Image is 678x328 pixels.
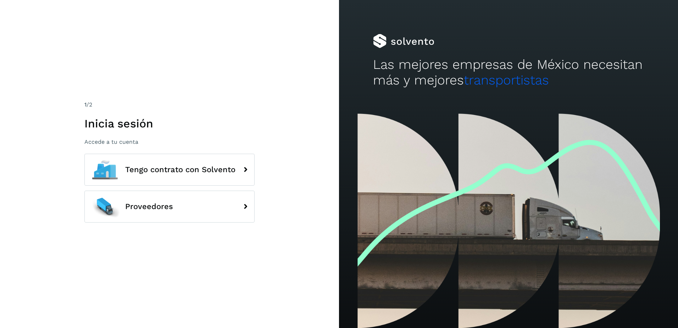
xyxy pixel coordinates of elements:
[84,100,255,109] div: /2
[125,165,235,174] span: Tengo contrato con Solvento
[84,154,255,186] button: Tengo contrato con Solvento
[125,202,173,211] span: Proveedores
[84,191,255,223] button: Proveedores
[464,72,549,88] span: transportistas
[373,57,644,88] h2: Las mejores empresas de México necesitan más y mejores
[84,117,255,130] h1: Inicia sesión
[84,138,255,145] p: Accede a tu cuenta
[84,101,87,108] span: 1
